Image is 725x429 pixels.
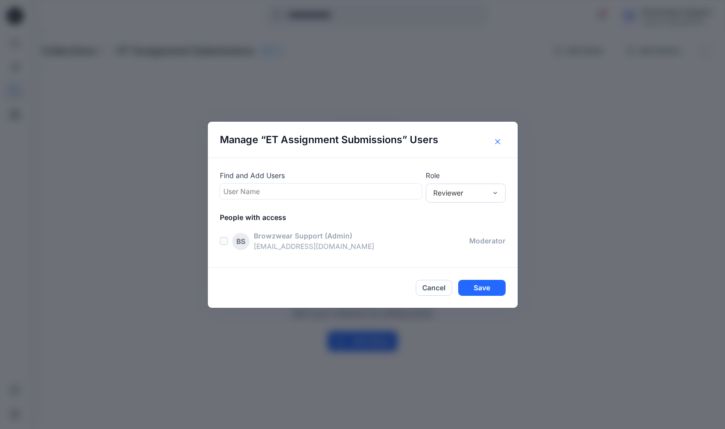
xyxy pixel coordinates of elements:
[416,280,452,296] button: Cancel
[325,230,352,241] p: (Admin)
[266,134,402,146] span: ET Assignment Submissions
[433,188,486,198] div: Reviewer
[220,134,438,146] h4: Manage “ ” Users
[426,170,506,181] p: Role
[232,232,250,250] div: BS
[254,230,323,241] p: Browzwear Support
[458,280,506,296] button: Save
[490,134,506,150] button: Close
[220,212,518,222] p: People with access
[469,235,506,246] p: moderator
[254,241,469,251] p: [EMAIL_ADDRESS][DOMAIN_NAME]
[220,170,422,181] p: Find and Add Users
